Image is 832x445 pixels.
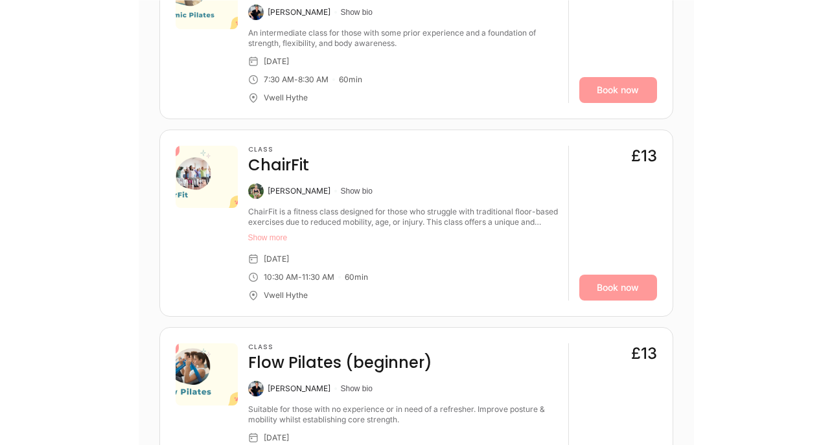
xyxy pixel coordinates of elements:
[268,383,330,394] div: [PERSON_NAME]
[341,186,373,196] button: Show bio
[248,381,264,396] img: Svenja O'Connor
[264,74,294,85] div: 7:30 AM
[264,254,289,264] div: [DATE]
[248,28,558,49] div: An intermediate class for those with some prior experience and a foundation of strength, flexibil...
[248,155,309,176] h4: ChairFit
[264,272,298,282] div: 10:30 AM
[264,290,308,301] div: Vwell Hythe
[631,343,657,364] div: £13
[248,183,264,199] img: Mel Eberlein-Scott
[298,272,302,282] div: -
[341,7,373,17] button: Show bio
[579,275,657,301] a: Book now
[268,186,330,196] div: [PERSON_NAME]
[631,146,657,166] div: £13
[345,272,368,282] div: 60 min
[264,433,289,443] div: [DATE]
[248,343,432,351] h3: Class
[248,404,558,425] div: Suitable for those with no experience or in need of a refresher. Improve posture & mobility whils...
[176,343,238,405] img: aa553f9f-2931-4451-b727-72da8bd8ddcb.png
[248,352,432,373] h4: Flow Pilates (beginner)
[302,272,334,282] div: 11:30 AM
[248,207,558,227] div: ChairFit is a fitness class designed for those who struggle with traditional floor-based exercise...
[248,146,309,154] h3: Class
[176,146,238,208] img: c877d74a-5d59-4f2d-a7ac-7788169e9ea6.png
[248,5,264,20] img: Svenja O'Connor
[579,77,657,103] a: Book now
[339,74,362,85] div: 60 min
[268,7,330,17] div: [PERSON_NAME]
[298,74,329,85] div: 8:30 AM
[264,56,289,67] div: [DATE]
[341,383,373,394] button: Show bio
[248,233,558,243] button: Show more
[294,74,298,85] div: -
[264,93,308,103] div: Vwell Hythe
